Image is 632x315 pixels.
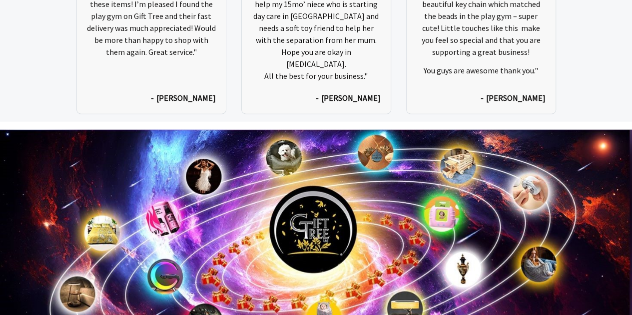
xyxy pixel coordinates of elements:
span: [PERSON_NAME] [321,92,381,104]
p: You guys are awesome thank you." [417,64,546,76]
span: [PERSON_NAME] [486,92,546,104]
span: - [151,92,154,104]
span: - [316,92,319,104]
span: [PERSON_NAME] [156,92,216,104]
span: - [481,92,484,104]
